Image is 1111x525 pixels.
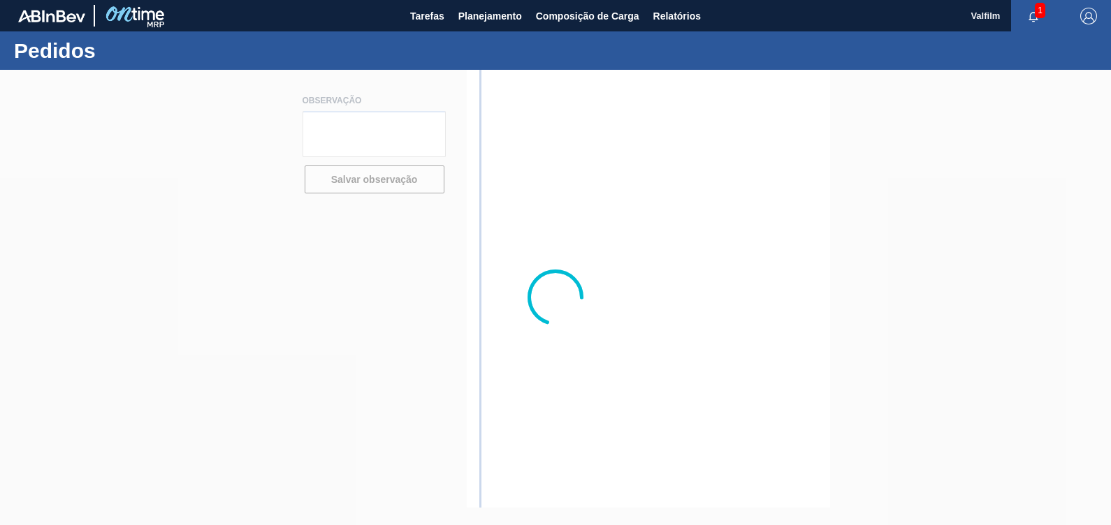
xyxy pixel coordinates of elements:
button: Notificações [1011,6,1056,26]
span: Planejamento [458,8,522,24]
span: Composição de Carga [536,8,639,24]
span: Tarefas [410,8,444,24]
img: TNhmsLtSVTkK8tSr43FrP2fwEKptu5GPRR3wAAAABJRU5ErkJggg== [18,10,85,22]
span: Relatórios [653,8,701,24]
h1: Pedidos [14,43,262,59]
img: Logout [1080,8,1097,24]
span: 1 [1035,3,1045,18]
